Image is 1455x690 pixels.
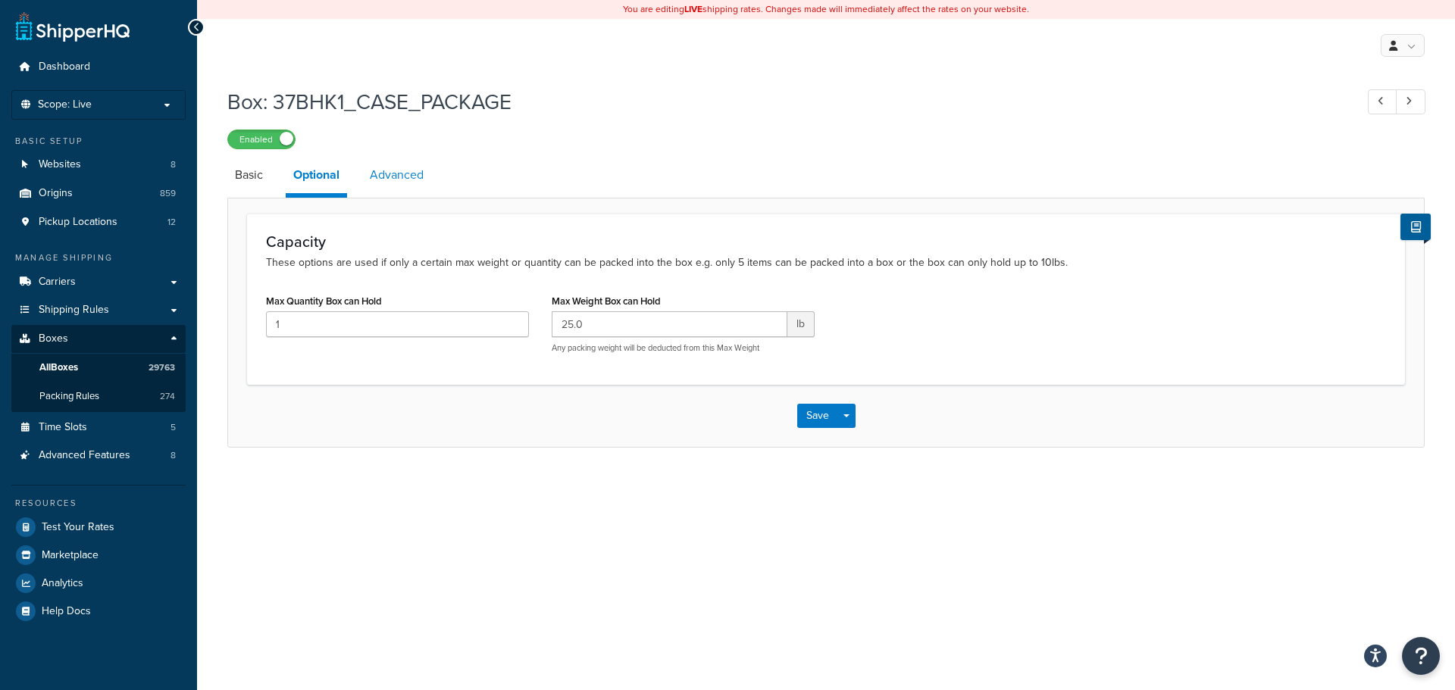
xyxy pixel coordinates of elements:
[39,390,99,403] span: Packing Rules
[362,157,431,193] a: Advanced
[39,304,109,317] span: Shipping Rules
[38,98,92,111] span: Scope: Live
[227,87,1340,117] h1: Box: 37BHK1_CASE_PACKAGE
[552,295,661,307] label: Max Weight Box can Hold
[1368,89,1397,114] a: Previous Record
[39,187,73,200] span: Origins
[11,180,186,208] li: Origins
[11,268,186,296] a: Carriers
[11,442,186,470] a: Advanced Features8
[11,598,186,625] a: Help Docs
[11,53,186,81] a: Dashboard
[42,577,83,590] span: Analytics
[266,254,1386,271] p: These options are used if only a certain max weight or quantity can be packed into the box e.g. o...
[39,333,68,345] span: Boxes
[42,521,114,534] span: Test Your Rates
[39,61,90,73] span: Dashboard
[11,542,186,569] a: Marketplace
[39,421,87,434] span: Time Slots
[39,216,117,229] span: Pickup Locations
[266,295,382,307] label: Max Quantity Box can Hold
[11,325,186,411] li: Boxes
[11,151,186,179] a: Websites8
[227,157,271,193] a: Basic
[11,180,186,208] a: Origins859
[266,233,1386,250] h3: Capacity
[39,276,76,289] span: Carriers
[171,449,176,462] span: 8
[11,354,186,382] a: AllBoxes29763
[11,442,186,470] li: Advanced Features
[11,514,186,541] a: Test Your Rates
[171,158,176,171] span: 8
[11,151,186,179] li: Websites
[1400,214,1431,240] button: Show Help Docs
[167,216,176,229] span: 12
[11,208,186,236] a: Pickup Locations12
[160,390,175,403] span: 274
[39,361,78,374] span: All Boxes
[11,570,186,597] a: Analytics
[11,497,186,510] div: Resources
[1396,89,1425,114] a: Next Record
[11,325,186,353] a: Boxes
[11,382,186,411] a: Packing Rules274
[11,208,186,236] li: Pickup Locations
[552,342,815,354] p: Any packing weight will be deducted from this Max Weight
[11,414,186,442] a: Time Slots5
[42,605,91,618] span: Help Docs
[39,158,81,171] span: Websites
[149,361,175,374] span: 29763
[11,296,186,324] a: Shipping Rules
[39,449,130,462] span: Advanced Features
[160,187,176,200] span: 859
[787,311,815,337] span: lb
[228,130,295,148] label: Enabled
[11,414,186,442] li: Time Slots
[11,382,186,411] li: Packing Rules
[42,549,99,562] span: Marketplace
[286,157,347,198] a: Optional
[684,2,702,16] b: LIVE
[797,404,838,428] button: Save
[1402,637,1440,675] button: Open Resource Center
[11,251,186,264] div: Manage Shipping
[171,421,176,434] span: 5
[11,135,186,148] div: Basic Setup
